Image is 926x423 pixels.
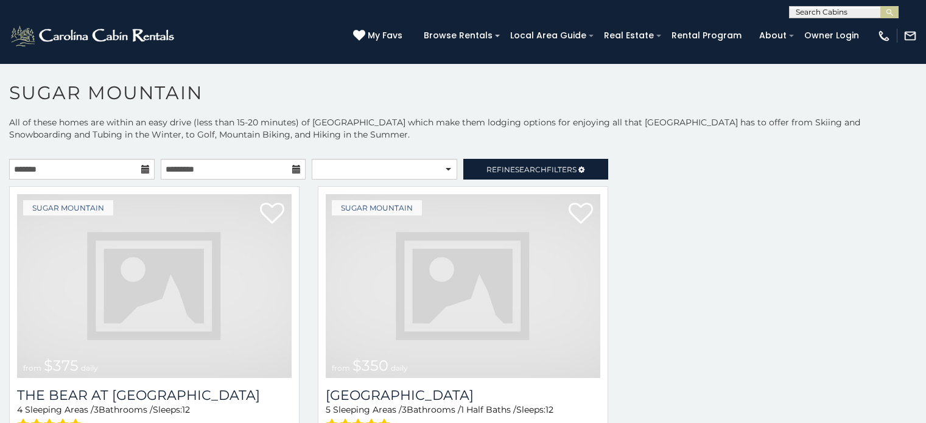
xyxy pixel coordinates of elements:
img: dummy-image.jpg [326,194,600,378]
span: 4 [17,404,23,415]
span: 1 Half Baths / [461,404,516,415]
a: Sugar Mountain [23,200,113,215]
span: from [23,363,41,372]
span: 3 [94,404,99,415]
span: $350 [353,357,388,374]
span: My Favs [368,29,402,42]
a: Sugar Mountain [332,200,422,215]
a: from $350 daily [326,194,600,378]
span: Refine Filters [486,165,577,174]
a: Local Area Guide [504,26,592,45]
span: daily [81,363,98,372]
h3: Grouse Moor Lodge [326,387,600,404]
span: from [332,363,350,372]
a: Owner Login [798,26,865,45]
a: About [753,26,793,45]
span: Search [515,165,547,174]
a: The Bear At [GEOGRAPHIC_DATA] [17,387,292,404]
span: 12 [545,404,553,415]
a: [GEOGRAPHIC_DATA] [326,387,600,404]
img: dummy-image.jpg [17,194,292,378]
a: Real Estate [598,26,660,45]
a: from $375 daily [17,194,292,378]
span: 3 [402,404,407,415]
span: 12 [182,404,190,415]
a: Add to favorites [569,201,593,227]
img: White-1-2.png [9,24,178,48]
span: daily [391,363,408,372]
img: mail-regular-white.png [903,29,917,43]
a: Add to favorites [260,201,284,227]
span: 5 [326,404,331,415]
h3: The Bear At Sugar Mountain [17,387,292,404]
span: $375 [44,357,79,374]
a: My Favs [353,29,405,43]
a: Browse Rentals [418,26,499,45]
a: Rental Program [665,26,748,45]
img: phone-regular-white.png [877,29,891,43]
a: RefineSearchFilters [463,159,609,180]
